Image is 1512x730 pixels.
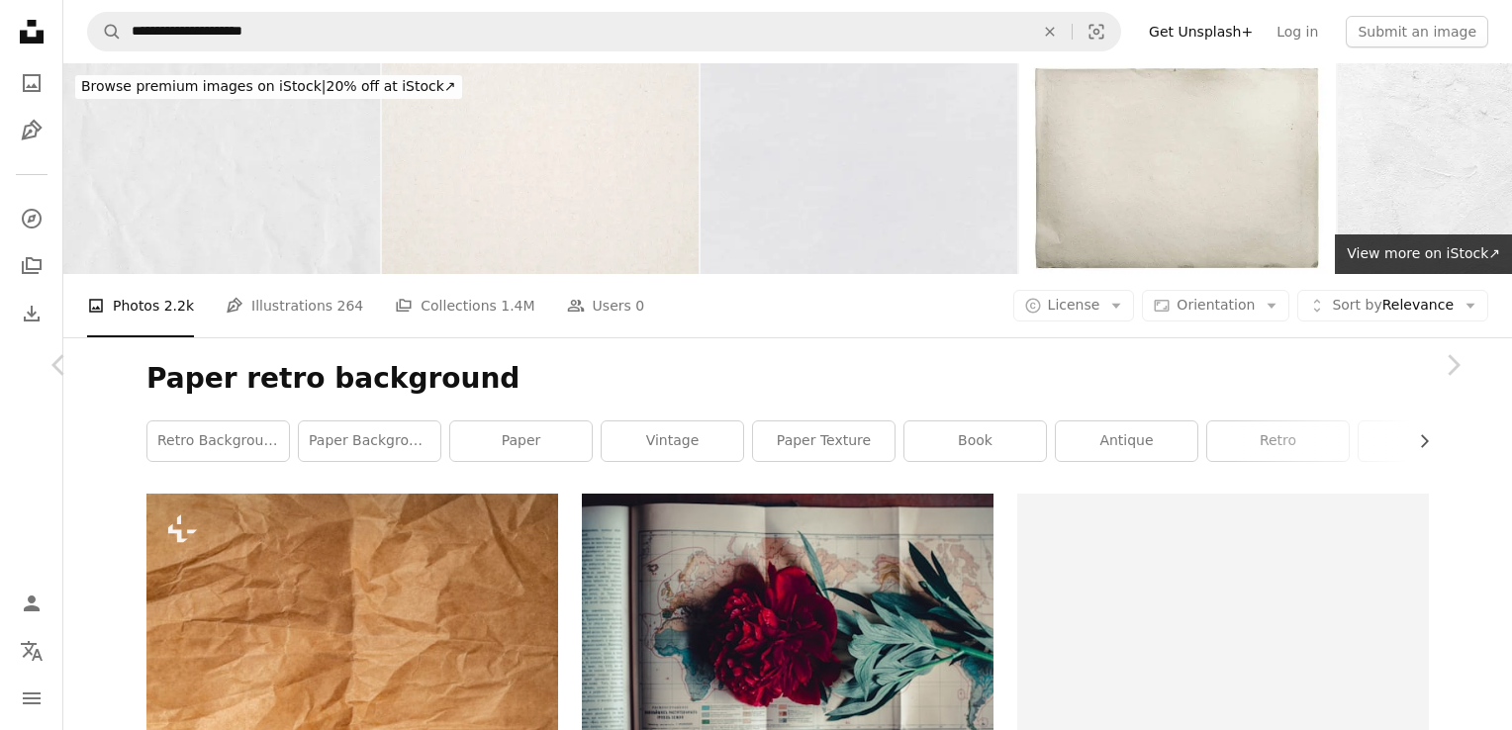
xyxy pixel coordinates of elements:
img: Paper texture cardboard background. Grunge old paper surface texture. [382,63,699,274]
button: Sort byRelevance [1297,290,1488,321]
h1: Paper retro background [146,361,1429,397]
span: Browse premium images on iStock | [81,78,326,94]
img: Paper texture. [701,63,1017,274]
button: License [1013,290,1135,321]
a: Next [1393,270,1512,460]
a: a book with a picture of a flower and a plant [582,621,993,639]
button: Orientation [1142,290,1289,321]
a: Illustrations [12,111,51,150]
a: vintage [602,421,743,461]
span: License [1048,297,1100,313]
a: Collections 1.4M [395,274,534,337]
span: 264 [337,295,364,317]
img: Closeup of white crumpled paper for texture background [63,63,380,274]
span: Sort by [1332,297,1381,313]
button: Menu [12,679,51,718]
button: Clear [1028,13,1072,50]
a: paper [450,421,592,461]
button: Visual search [1073,13,1120,50]
a: a close up of a piece of brown paper [146,621,558,639]
a: paper texture [753,421,895,461]
div: 20% off at iStock ↗ [75,75,462,99]
span: 0 [635,295,644,317]
a: Photos [12,63,51,103]
a: paper background [299,421,440,461]
a: Log in [1265,16,1330,47]
button: Search Unsplash [88,13,122,50]
a: Users 0 [567,274,645,337]
a: Browse premium images on iStock|20% off at iStock↗ [63,63,474,111]
button: Language [12,631,51,671]
img: Vintage Paper Texture - Clipping Path [1019,63,1336,274]
a: cozy [1359,421,1500,461]
a: retro [1207,421,1349,461]
button: Submit an image [1346,16,1488,47]
span: Orientation [1177,297,1255,313]
a: Log in / Sign up [12,584,51,623]
a: Collections [12,246,51,286]
a: View more on iStock↗ [1335,234,1512,274]
form: Find visuals sitewide [87,12,1121,51]
a: Illustrations 264 [226,274,363,337]
span: 1.4M [501,295,534,317]
a: Explore [12,199,51,238]
span: Relevance [1332,296,1454,316]
a: retro background [147,421,289,461]
a: Get Unsplash+ [1137,16,1265,47]
a: antique [1056,421,1197,461]
span: View more on iStock ↗ [1347,245,1500,261]
a: book [904,421,1046,461]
